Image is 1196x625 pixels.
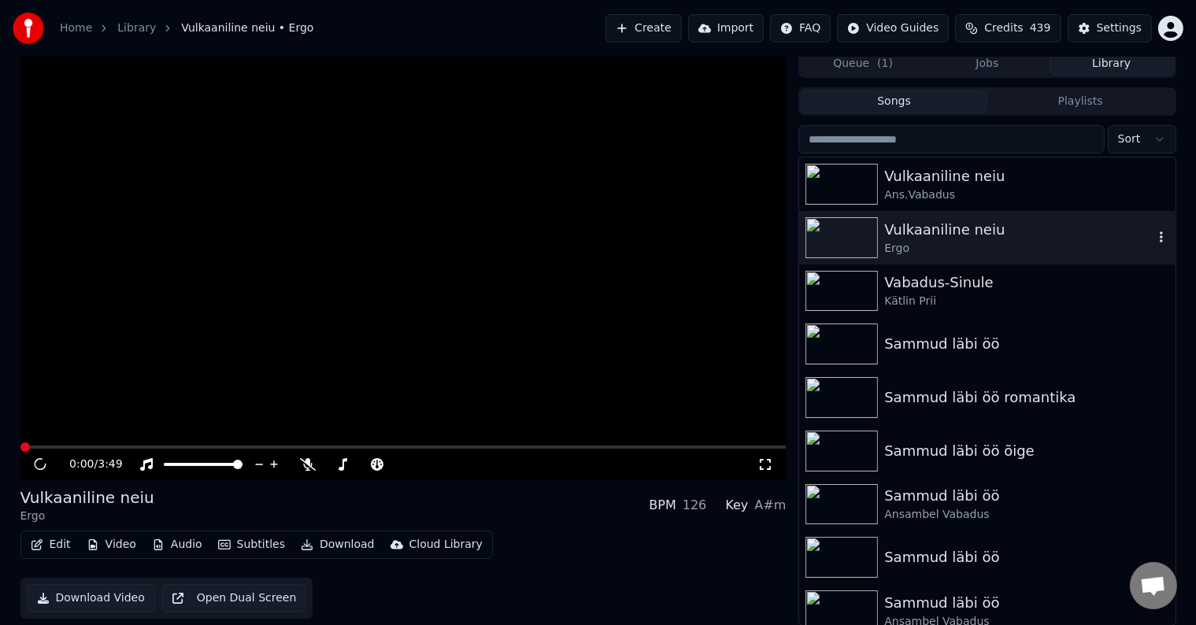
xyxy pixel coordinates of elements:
div: Vabadus-Sinule [884,272,1168,294]
div: Ergo [884,241,1153,257]
span: 439 [1030,20,1051,36]
div: Sammud läbi öö romantika [884,386,1168,409]
button: Create [605,14,682,43]
button: Download [294,534,381,556]
div: Open chat [1130,562,1177,609]
button: Import [688,14,764,43]
span: Sort [1118,131,1141,147]
div: Kätlin Prii [884,294,1168,309]
button: FAQ [770,14,831,43]
button: Library [1050,53,1174,76]
div: BPM [649,496,676,515]
button: Credits439 [955,14,1061,43]
div: Vulkaaniline neiu [884,219,1153,241]
div: Ans.Vabadus [884,187,1168,203]
div: Cloud Library [409,537,483,553]
button: Video [80,534,143,556]
div: A#m [754,496,786,515]
span: 3:49 [98,457,122,472]
button: Songs [801,91,987,113]
button: Download Video [27,584,155,612]
div: Sammud läbi öö [884,485,1168,507]
span: Vulkaaniline neiu • Ergo [181,20,313,36]
button: Settings [1068,14,1152,43]
div: Vulkaaniline neiu [20,486,154,509]
button: Video Guides [837,14,949,43]
button: Open Dual Screen [161,584,307,612]
div: Settings [1097,20,1142,36]
button: Queue [801,53,925,76]
div: Sammud läbi öö õige [884,440,1168,462]
span: 0:00 [69,457,94,472]
div: Sammud läbi öö [884,546,1168,568]
div: 126 [683,496,707,515]
button: Playlists [987,91,1174,113]
span: ( 1 ) [877,56,893,72]
button: Audio [146,534,209,556]
div: Vulkaaniline neiu [884,165,1168,187]
div: Sammud läbi öö [884,592,1168,614]
div: Key [725,496,748,515]
img: youka [13,13,44,44]
button: Subtitles [212,534,291,556]
div: Ansambel Vabadus [884,507,1168,523]
a: Home [60,20,92,36]
nav: breadcrumb [60,20,313,36]
button: Jobs [925,53,1050,76]
button: Edit [24,534,77,556]
div: / [69,457,107,472]
span: Credits [984,20,1023,36]
div: Ergo [20,509,154,524]
div: Sammud läbi öö [884,333,1168,355]
a: Library [117,20,156,36]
